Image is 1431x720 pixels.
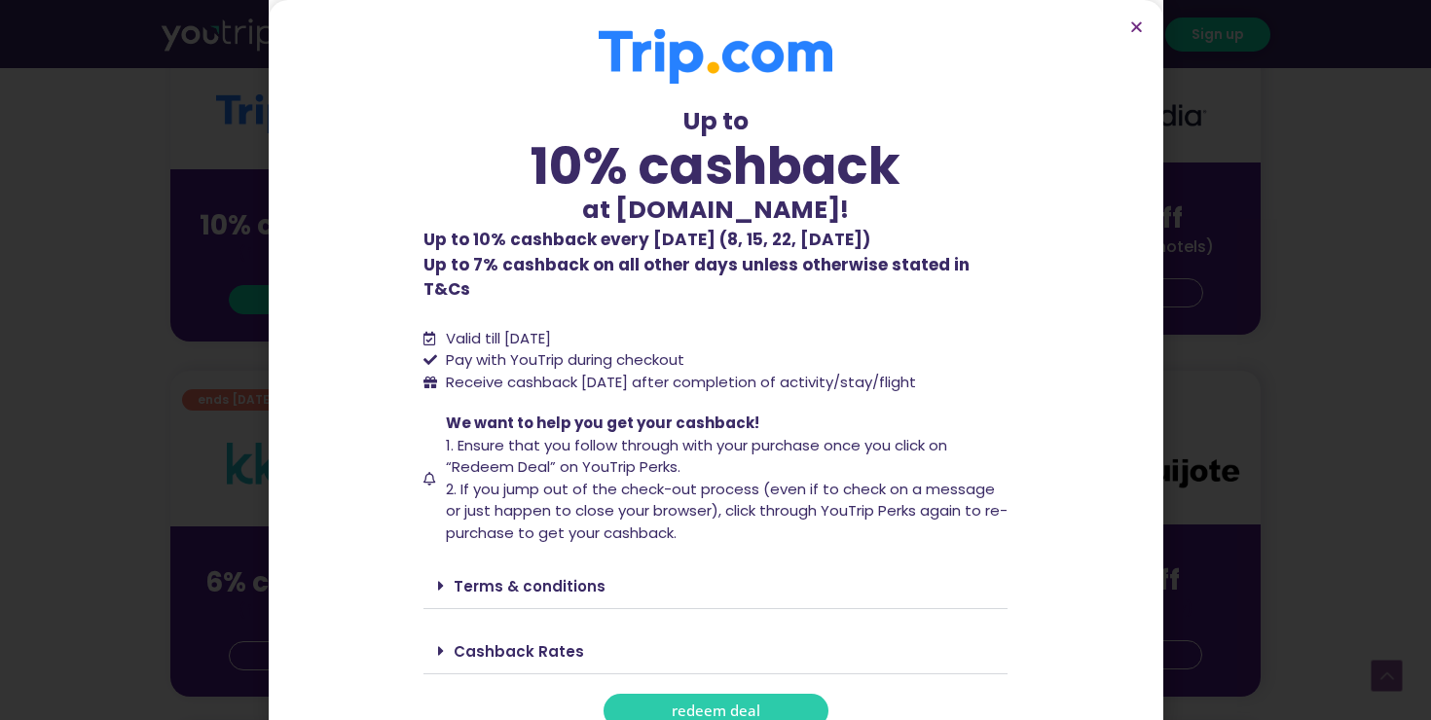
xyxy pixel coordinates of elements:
div: 10% cashback [423,140,1008,192]
a: Terms & conditions [454,576,605,596]
span: redeem deal [672,703,760,718]
span: We want to help you get your cashback! [446,413,759,433]
span: Receive cashback [DATE] after completion of activity/stay/flight [446,372,916,392]
div: Cashback Rates [423,629,1008,674]
span: 1. Ensure that you follow through with your purchase once you click on “Redeem Deal” on YouTrip P... [446,435,947,478]
p: Up to 7% cashback on all other days unless otherwise stated in T&Cs [423,228,1008,303]
span: Valid till [DATE] [446,328,551,348]
b: Up to 10% cashback every [DATE] (8, 15, 22, [DATE]) [423,228,870,251]
span: Pay with YouTrip during checkout [441,349,684,372]
a: Close [1129,19,1144,34]
a: Cashback Rates [454,641,584,662]
div: Up to at [DOMAIN_NAME]! [423,103,1008,228]
div: Terms & conditions [423,563,1008,609]
span: 2. If you jump out of the check-out process (even if to check on a message or just happen to clos... [446,479,1008,543]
